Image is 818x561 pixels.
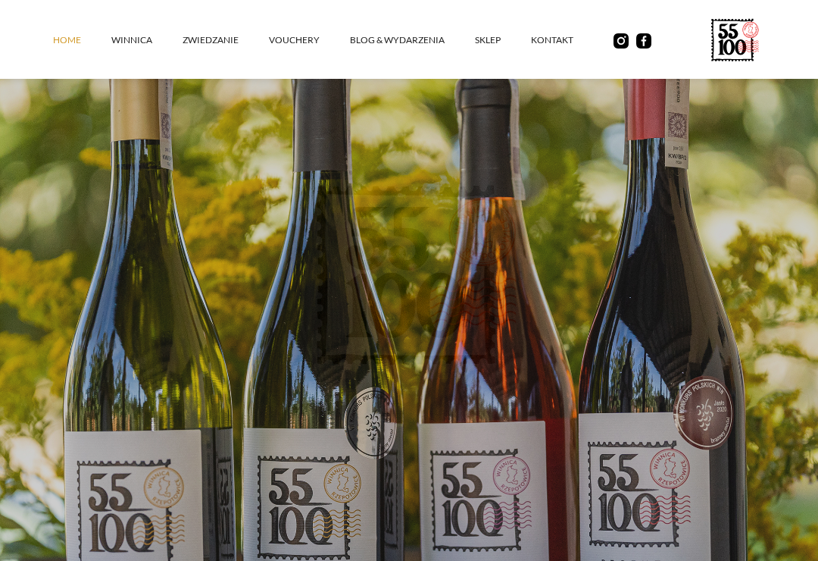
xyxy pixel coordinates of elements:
a: vouchery [269,17,350,63]
a: winnica [111,17,183,63]
a: SKLEP [475,17,531,63]
a: ZWIEDZANIE [183,17,269,63]
a: kontakt [531,17,604,63]
a: Home [53,17,111,63]
a: Blog & Wydarzenia [350,17,475,63]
